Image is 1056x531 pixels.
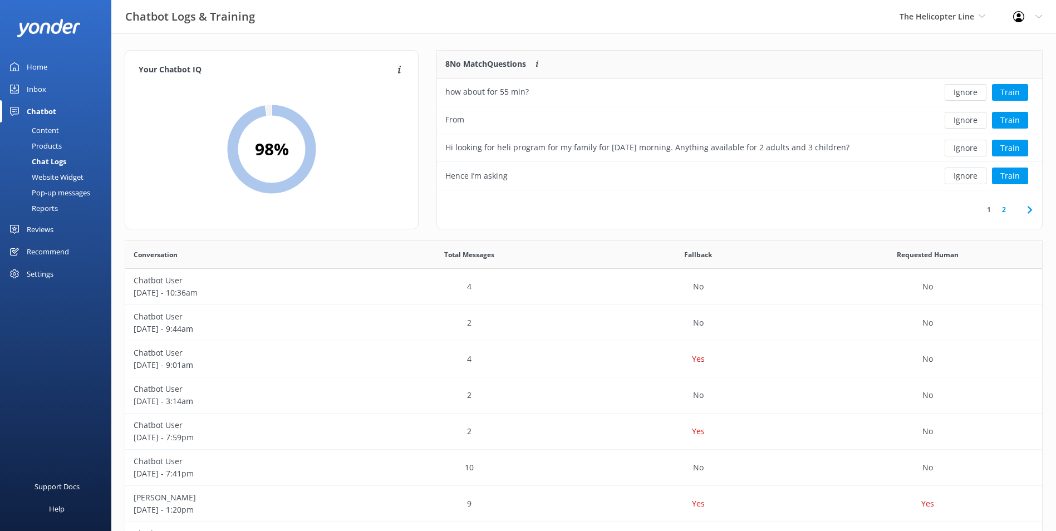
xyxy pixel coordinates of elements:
[692,353,705,365] p: Yes
[992,84,1028,101] button: Train
[27,240,69,263] div: Recommend
[467,281,471,293] p: 4
[467,317,471,329] p: 2
[134,311,346,323] p: Chatbot User
[255,136,289,163] h2: 98 %
[922,281,933,293] p: No
[437,134,1042,162] div: row
[992,140,1028,156] button: Train
[684,249,712,260] span: Fallback
[134,347,346,359] p: Chatbot User
[437,106,1042,134] div: row
[7,169,84,185] div: Website Widget
[945,112,986,129] button: Ignore
[125,8,255,26] h3: Chatbot Logs & Training
[945,140,986,156] button: Ignore
[17,19,81,37] img: yonder-white-logo.png
[467,498,471,510] p: 9
[134,468,346,480] p: [DATE] - 7:41pm
[467,353,471,365] p: 4
[7,154,66,169] div: Chat Logs
[134,359,346,371] p: [DATE] - 9:01am
[922,317,933,329] p: No
[134,431,346,444] p: [DATE] - 7:59pm
[7,122,59,138] div: Content
[897,249,959,260] span: Requested Human
[7,169,111,185] a: Website Widget
[7,122,111,138] a: Content
[693,461,704,474] p: No
[7,138,62,154] div: Products
[125,305,1042,341] div: row
[49,498,65,520] div: Help
[125,450,1042,486] div: row
[692,425,705,437] p: Yes
[445,170,508,182] div: Hence I’m asking
[7,185,90,200] div: Pop-up messages
[134,504,346,516] p: [DATE] - 1:20pm
[134,383,346,395] p: Chatbot User
[125,486,1042,522] div: row
[922,425,933,437] p: No
[139,64,394,76] h4: Your Chatbot IQ
[27,100,56,122] div: Chatbot
[35,475,80,498] div: Support Docs
[921,498,934,510] p: Yes
[134,287,346,299] p: [DATE] - 10:36am
[692,498,705,510] p: Yes
[7,154,111,169] a: Chat Logs
[922,389,933,401] p: No
[27,263,53,285] div: Settings
[922,461,933,474] p: No
[945,84,986,101] button: Ignore
[981,204,996,215] a: 1
[125,341,1042,377] div: row
[134,395,346,407] p: [DATE] - 3:14am
[693,317,704,329] p: No
[125,377,1042,414] div: row
[134,323,346,335] p: [DATE] - 9:44am
[125,269,1042,305] div: row
[27,218,53,240] div: Reviews
[7,200,58,216] div: Reports
[27,78,46,100] div: Inbox
[27,56,47,78] div: Home
[437,78,1042,106] div: row
[445,141,849,154] div: Hi looking for heli program for my family for [DATE] morning. Anything available for 2 adults and...
[134,249,178,260] span: Conversation
[445,114,464,126] div: From
[7,200,111,216] a: Reports
[445,86,529,98] div: how about for 55 min?
[445,58,526,70] p: 8 No Match Questions
[467,389,471,401] p: 2
[7,185,111,200] a: Pop-up messages
[465,461,474,474] p: 10
[992,112,1028,129] button: Train
[7,138,111,154] a: Products
[134,274,346,287] p: Chatbot User
[922,353,933,365] p: No
[900,11,974,22] span: The Helicopter Line
[134,491,346,504] p: [PERSON_NAME]
[134,419,346,431] p: Chatbot User
[444,249,494,260] span: Total Messages
[992,168,1028,184] button: Train
[996,204,1011,215] a: 2
[693,281,704,293] p: No
[125,414,1042,450] div: row
[134,455,346,468] p: Chatbot User
[693,389,704,401] p: No
[437,162,1042,190] div: row
[945,168,986,184] button: Ignore
[467,425,471,437] p: 2
[437,78,1042,190] div: grid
